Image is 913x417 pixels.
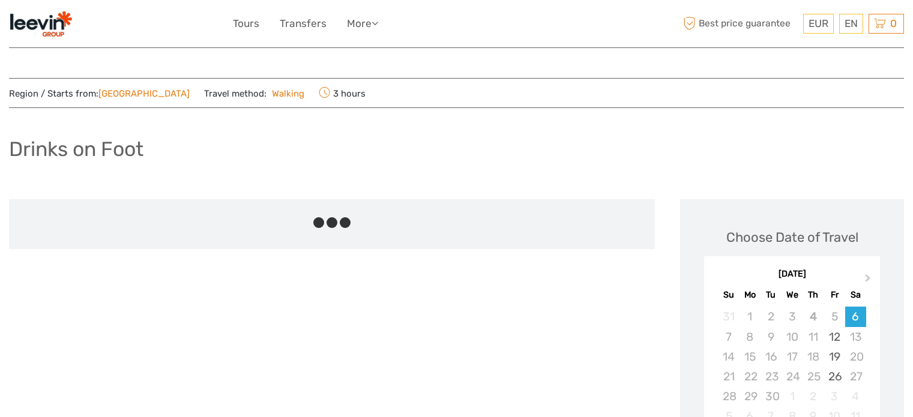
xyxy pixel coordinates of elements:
div: Not available Thursday, September 11th, 2025 [803,327,824,347]
a: Tours [233,15,259,32]
div: Mo [740,287,761,303]
div: Sa [845,287,866,303]
div: Not available Sunday, September 21st, 2025 [718,367,739,386]
div: Not available Sunday, September 7th, 2025 [718,327,739,347]
a: [GEOGRAPHIC_DATA] [98,88,190,99]
div: Tu [761,287,782,303]
div: Not available Wednesday, September 17th, 2025 [782,347,803,367]
div: Not available Tuesday, September 30th, 2025 [761,386,782,406]
div: Not available Tuesday, September 9th, 2025 [761,327,782,347]
div: Not available Thursday, September 25th, 2025 [803,367,824,386]
div: Not available Monday, September 29th, 2025 [740,386,761,406]
div: Choose Friday, September 12th, 2025 [824,327,845,347]
div: Choose Friday, September 26th, 2025 [824,367,845,386]
div: Choose Friday, September 19th, 2025 [824,347,845,367]
div: Not available Tuesday, September 2nd, 2025 [761,307,782,326]
div: Choose Saturday, September 6th, 2025 [845,307,866,326]
div: Not available Monday, September 22nd, 2025 [740,367,761,386]
div: [DATE] [704,268,880,281]
div: Choose Date of Travel [726,228,858,247]
a: Walking [267,88,304,99]
div: Not available Thursday, September 4th, 2025 [803,307,824,326]
div: Not available Monday, September 15th, 2025 [740,347,761,367]
span: 0 [888,17,899,29]
span: EUR [809,17,828,29]
div: Su [718,287,739,303]
div: Not available Tuesday, September 16th, 2025 [761,347,782,367]
div: Not available Thursday, September 18th, 2025 [803,347,824,367]
div: Not available Tuesday, September 23rd, 2025 [761,367,782,386]
h1: Drinks on Foot [9,137,143,161]
div: EN [839,14,863,34]
a: Transfers [280,15,327,32]
div: Not available Sunday, September 28th, 2025 [718,386,739,406]
div: Not available Friday, September 5th, 2025 [824,307,845,326]
div: Fr [824,287,845,303]
div: Not available Friday, October 3rd, 2025 [824,386,845,406]
span: Best price guarantee [680,14,800,34]
span: 3 hours [319,85,366,101]
div: Not available Saturday, September 13th, 2025 [845,327,866,347]
img: 2366-9a630715-f217-4e31-8482-dcd93f7091a8_logo_small.png [9,9,73,38]
div: Not available Wednesday, September 24th, 2025 [782,367,803,386]
a: More [347,15,378,32]
div: We [782,287,803,303]
div: Not available Monday, September 1st, 2025 [740,307,761,326]
div: Not available Monday, September 8th, 2025 [740,327,761,347]
span: Region / Starts from: [9,88,190,100]
div: Not available Sunday, August 31st, 2025 [718,307,739,326]
div: Not available Sunday, September 14th, 2025 [718,347,739,367]
span: Travel method: [204,85,304,101]
div: Not available Wednesday, September 3rd, 2025 [782,307,803,326]
button: Next Month [860,271,879,290]
div: Not available Wednesday, October 1st, 2025 [782,386,803,406]
div: Th [803,287,824,303]
div: Not available Thursday, October 2nd, 2025 [803,386,824,406]
div: Not available Wednesday, September 10th, 2025 [782,327,803,347]
div: Not available Saturday, October 4th, 2025 [845,386,866,406]
div: Not available Saturday, September 20th, 2025 [845,347,866,367]
div: Not available Saturday, September 27th, 2025 [845,367,866,386]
